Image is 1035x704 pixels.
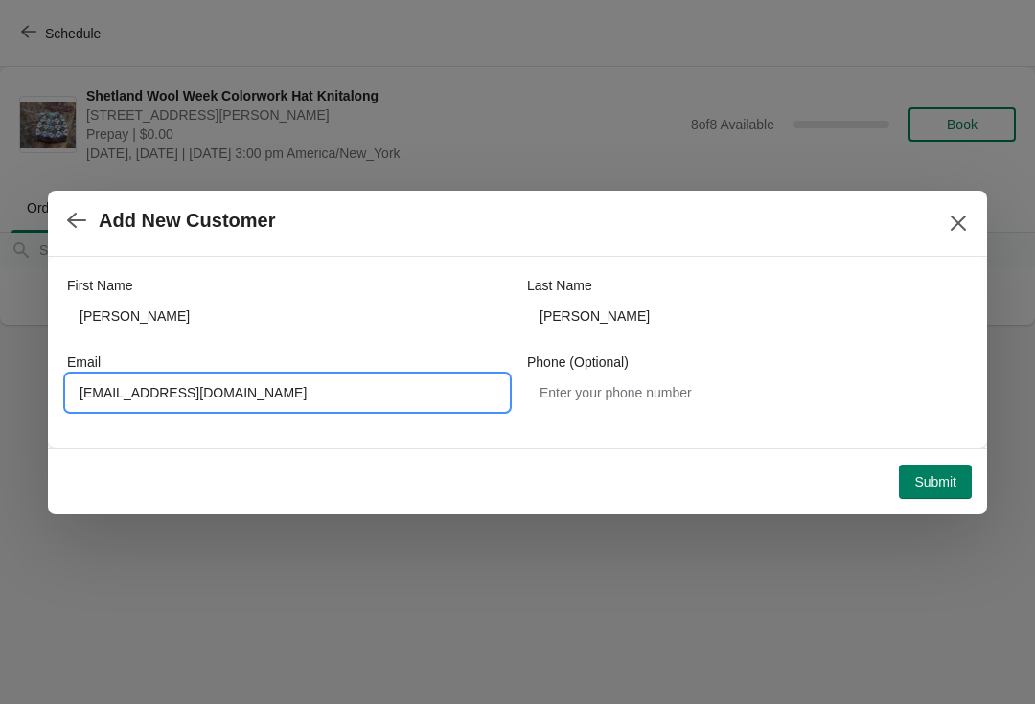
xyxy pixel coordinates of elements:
span: Submit [914,474,956,489]
input: Enter your phone number [527,375,968,410]
label: Email [67,352,101,372]
input: Smith [527,299,968,333]
button: Submit [899,465,972,499]
label: Last Name [527,276,592,295]
label: First Name [67,276,132,295]
button: Close [941,206,976,240]
input: John [67,299,508,333]
label: Phone (Optional) [527,352,629,372]
input: Enter your email [67,375,508,410]
h2: Add New Customer [99,210,275,232]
